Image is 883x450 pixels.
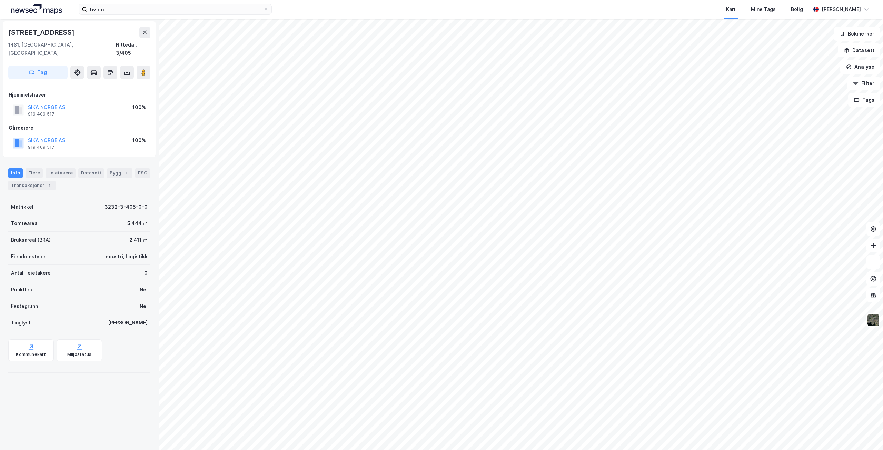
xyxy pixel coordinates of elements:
div: Kontrollprogram for chat [849,417,883,450]
div: Eiendomstype [11,252,46,261]
div: Tinglyst [11,319,31,327]
button: Tag [8,66,68,79]
img: 9k= [867,313,880,327]
div: 5 444 ㎡ [127,219,148,228]
div: 1481, [GEOGRAPHIC_DATA], [GEOGRAPHIC_DATA] [8,41,116,57]
div: Miljøstatus [67,352,91,357]
div: Mine Tags [751,5,776,13]
div: Bolig [791,5,803,13]
input: Søk på adresse, matrikkel, gårdeiere, leietakere eller personer [87,4,263,14]
div: 100% [132,136,146,144]
div: Punktleie [11,286,34,294]
div: 1 [46,182,53,189]
div: Info [8,168,23,178]
iframe: Chat Widget [849,417,883,450]
div: Industri, Logistikk [104,252,148,261]
div: 0 [144,269,148,277]
div: 1 [123,170,130,177]
button: Datasett [838,43,880,57]
div: Kommunekart [16,352,46,357]
div: Leietakere [46,168,76,178]
div: Nittedal, 3/405 [116,41,150,57]
div: 2 411 ㎡ [129,236,148,244]
div: Eiere [26,168,43,178]
div: Tomteareal [11,219,39,228]
div: Nei [140,302,148,310]
div: 919 409 517 [28,111,54,117]
div: Festegrunn [11,302,38,310]
div: 100% [132,103,146,111]
div: [STREET_ADDRESS] [8,27,76,38]
div: Kart [726,5,736,13]
div: Matrikkel [11,203,33,211]
div: ESG [135,168,150,178]
button: Bokmerker [834,27,880,41]
div: Gårdeiere [9,124,150,132]
button: Tags [848,93,880,107]
img: logo.a4113a55bc3d86da70a041830d287a7e.svg [11,4,62,14]
div: Datasett [78,168,104,178]
div: [PERSON_NAME] [822,5,861,13]
div: Bygg [107,168,132,178]
div: [PERSON_NAME] [108,319,148,327]
div: 919 409 517 [28,144,54,150]
div: Hjemmelshaver [9,91,150,99]
button: Filter [847,77,880,90]
div: Antall leietakere [11,269,51,277]
div: Bruksareal (BRA) [11,236,51,244]
div: 3232-3-405-0-0 [105,203,148,211]
div: Transaksjoner [8,181,56,190]
div: Nei [140,286,148,294]
button: Analyse [840,60,880,74]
